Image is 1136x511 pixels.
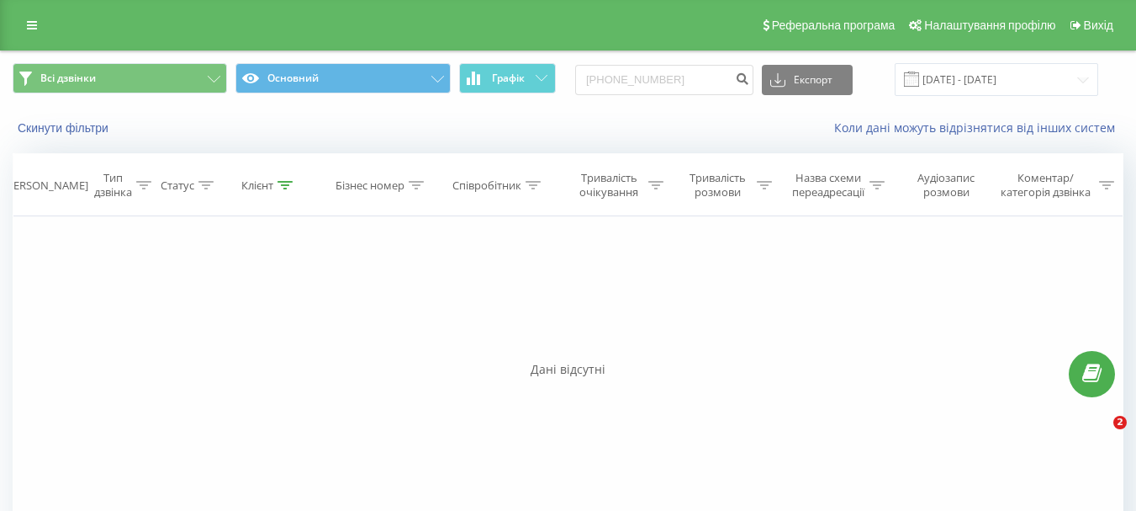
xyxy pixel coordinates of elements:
[1113,416,1127,429] span: 2
[492,72,525,84] span: Графік
[459,63,556,93] button: Графік
[1079,416,1119,456] iframe: Intercom live chat
[40,72,96,85] span: Всі дзвінки
[452,178,521,193] div: Співробітник
[924,19,1055,32] span: Налаштування профілю
[235,63,450,93] button: Основний
[996,171,1095,200] div: Коментар/категорія дзвінка
[336,178,404,193] div: Бізнес номер
[575,65,753,95] input: Пошук за номером
[574,171,644,200] div: Тривалість очікування
[13,63,227,93] button: Всі дзвінки
[3,178,88,193] div: [PERSON_NAME]
[762,65,853,95] button: Експорт
[772,19,896,32] span: Реферальна програма
[791,171,865,200] div: Назва схеми переадресації
[834,120,1123,136] a: Коли дані можуть відрізнятися вiд інших систем
[904,171,989,200] div: Аудіозапис розмови
[94,171,132,200] div: Тип дзвінка
[241,178,273,193] div: Клієнт
[13,361,1123,378] div: Дані відсутні
[1084,19,1113,32] span: Вихід
[161,178,194,193] div: Статус
[683,171,753,200] div: Тривалість розмови
[13,120,117,136] button: Скинути фільтри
